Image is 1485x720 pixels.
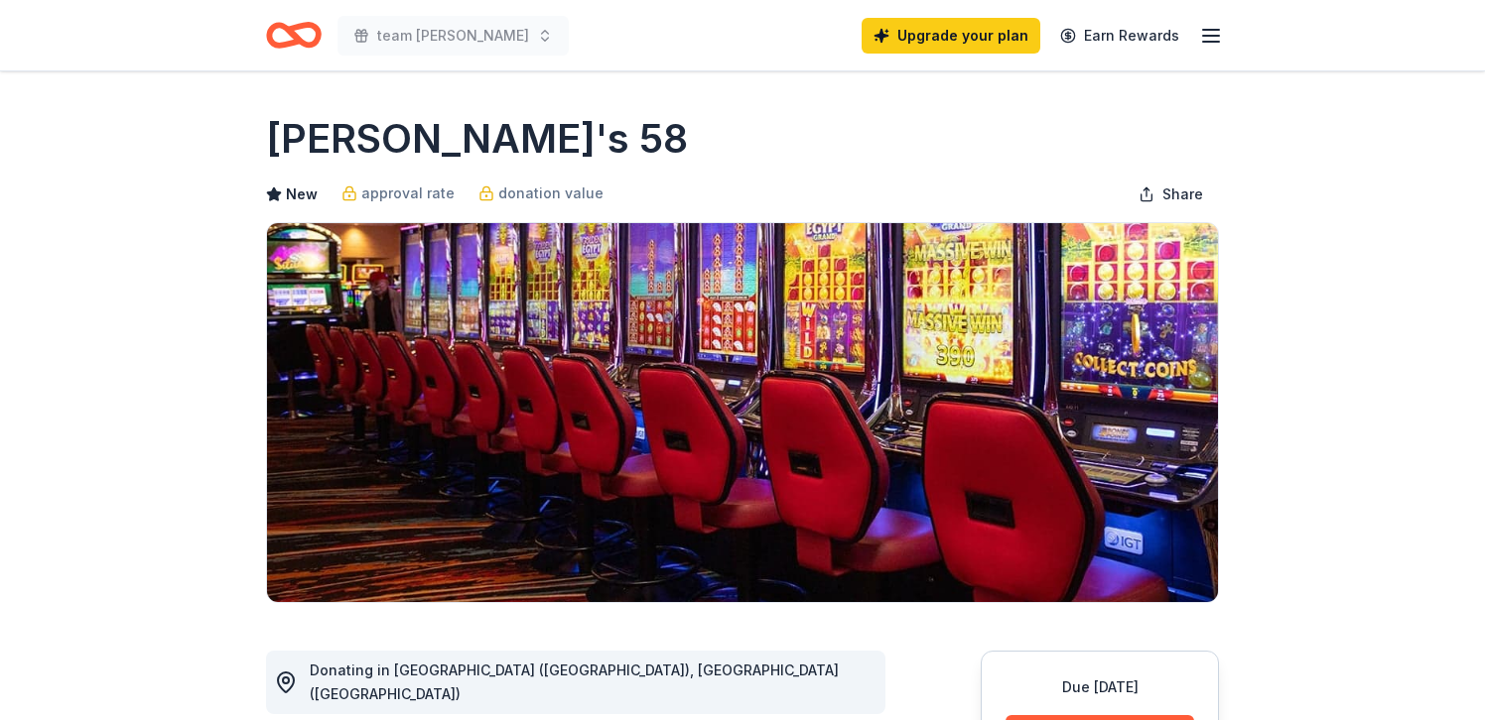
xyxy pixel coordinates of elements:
[478,181,604,205] a: donation value
[862,18,1040,54] a: Upgrade your plan
[377,24,529,48] span: team [PERSON_NAME]
[1162,182,1203,206] span: Share
[286,182,318,206] span: New
[1123,175,1219,214] button: Share
[498,181,604,205] span: donation value
[310,661,839,702] span: Donating in [GEOGRAPHIC_DATA] ([GEOGRAPHIC_DATA]), [GEOGRAPHIC_DATA] ([GEOGRAPHIC_DATA])
[337,16,569,56] button: team [PERSON_NAME]
[341,181,455,205] a: approval rate
[1048,18,1191,54] a: Earn Rewards
[1006,675,1194,699] div: Due [DATE]
[267,223,1218,602] img: Image for Jake's 58
[266,12,322,59] a: Home
[361,181,455,205] span: approval rate
[266,111,688,167] h1: [PERSON_NAME]'s 58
